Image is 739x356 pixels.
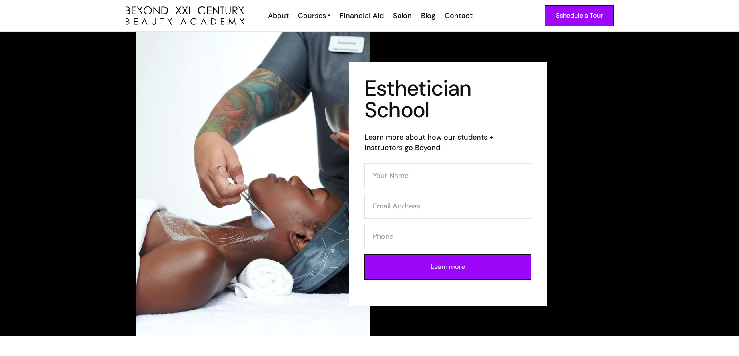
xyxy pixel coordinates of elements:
input: Email Address [364,194,531,219]
div: Courses [298,10,326,21]
form: Contact Form (Esthi) [364,163,531,285]
a: home [126,6,244,25]
img: beyond 21st century beauty academy logo [126,6,244,25]
div: Blog [421,10,435,21]
a: Courses [298,10,330,21]
h6: Learn more about how our students + instructors go Beyond. [364,132,531,153]
input: Phone [364,224,531,249]
a: Salon [388,10,416,21]
div: Schedule a Tour [556,10,603,21]
div: About [268,10,289,21]
input: Your Name [364,163,531,188]
a: Schedule a Tour [545,5,614,26]
a: Blog [416,10,439,21]
div: Financial Aid [340,10,384,21]
a: About [263,10,293,21]
div: Salon [393,10,412,21]
a: Contact [439,10,477,21]
div: Contact [445,10,473,21]
a: Financial Aid [334,10,388,21]
h1: Esthetician School [364,78,531,121]
input: Learn more [364,254,531,280]
img: esthetician facial application [136,32,370,336]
